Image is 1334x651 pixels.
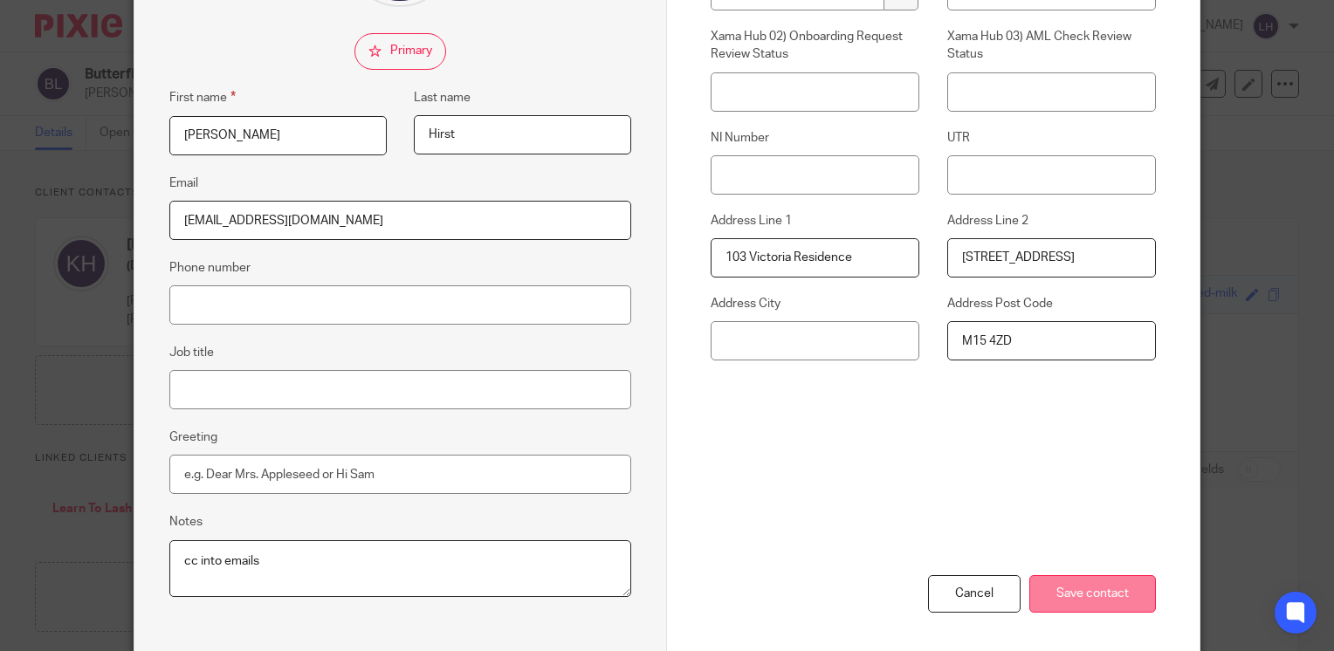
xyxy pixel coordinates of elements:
[711,295,919,312] label: Address City
[947,295,1156,312] label: Address Post Code
[947,212,1156,230] label: Address Line 2
[169,175,198,192] label: Email
[947,129,1156,147] label: UTR
[711,212,919,230] label: Address Line 1
[711,129,919,147] label: NI Number
[928,575,1021,613] div: Cancel
[947,28,1156,64] label: Xama Hub 03) AML Check Review Status
[169,87,236,107] label: First name
[711,28,919,64] label: Xama Hub 02) Onboarding Request Review Status
[169,259,251,277] label: Phone number
[169,428,217,446] label: Greeting
[169,344,214,361] label: Job title
[169,513,203,531] label: Notes
[169,455,631,494] input: e.g. Dear Mrs. Appleseed or Hi Sam
[1029,575,1156,613] input: Save contact
[414,89,471,106] label: Last name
